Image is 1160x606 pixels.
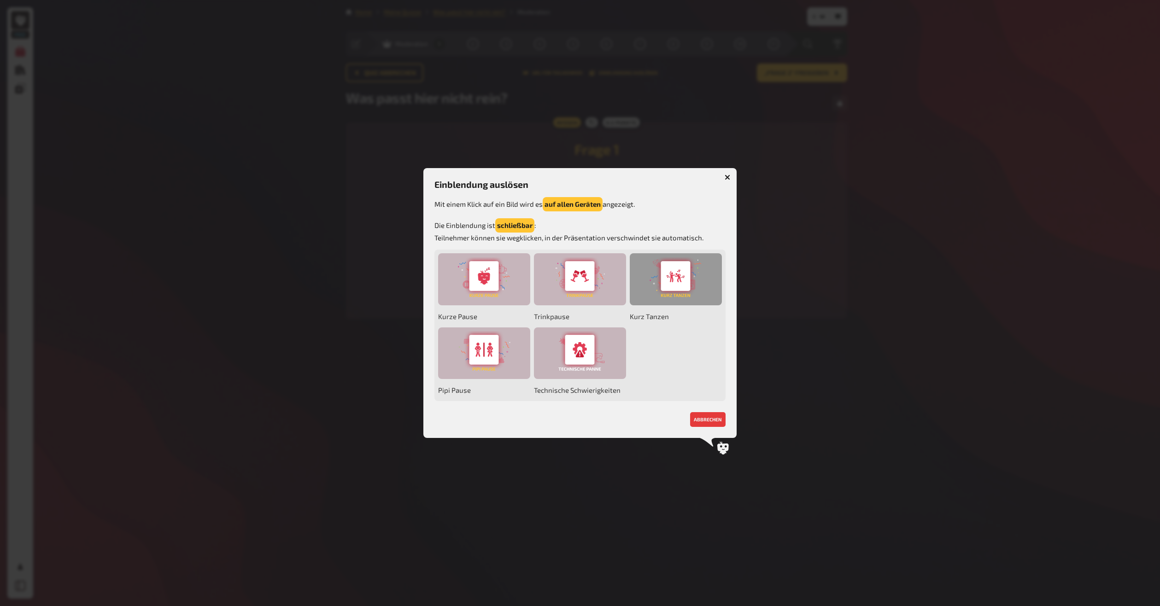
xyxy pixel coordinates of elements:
[438,309,530,324] span: Kurze Pause
[534,383,626,397] span: Technische Schwierigkeiten
[434,218,726,243] p: Die Einblendung ist : Teilnehmer können sie wegklicken, in der Präsentation verschwindet sie auto...
[534,309,626,324] span: Trinkpause
[534,253,626,305] div: Trinkpause
[434,197,726,211] p: Mit einem Klick auf ein Bild wird es angezeigt.
[438,253,530,305] div: Kurze Pause
[690,412,726,427] button: abbrechen
[495,218,534,233] button: schließbar
[434,179,726,190] h3: Einblendung auslösen
[438,327,530,379] div: Pipi Pause
[630,309,722,324] span: Kurz Tanzen
[438,383,530,397] span: Pipi Pause
[534,327,626,379] div: Technische Schwierigkeiten
[543,197,603,211] button: auf allen Geräten
[630,253,722,305] div: Kurz Tanzen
